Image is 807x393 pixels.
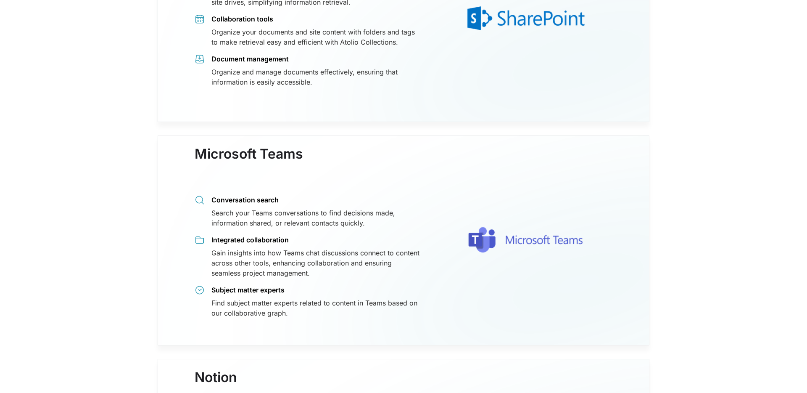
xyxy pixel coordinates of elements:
div: Conversation search [211,195,420,204]
div: Organize and manage documents effectively, ensuring that information is easily accessible. [211,67,420,87]
div: Find subject matter experts related to content in Teams based on our collaborative graph. [211,298,420,318]
div: Integrated collaboration [211,235,420,244]
h3: Microsoft Teams [195,146,303,179]
div: Search your Teams conversations to find decisions made, information shared, or relevant contacts ... [211,208,420,228]
div: Collaboration tools [211,14,420,24]
img: logo [432,164,620,317]
div: Gain insights into how Teams chat discussions connect to content across other tools, enhancing co... [211,248,420,278]
div: Document management [211,54,420,64]
div: Subject matter experts [211,285,420,295]
iframe: Chat Widget [765,353,807,393]
div: Organize your documents and site content with folders and tags to make retrieval easy and efficie... [211,27,420,47]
